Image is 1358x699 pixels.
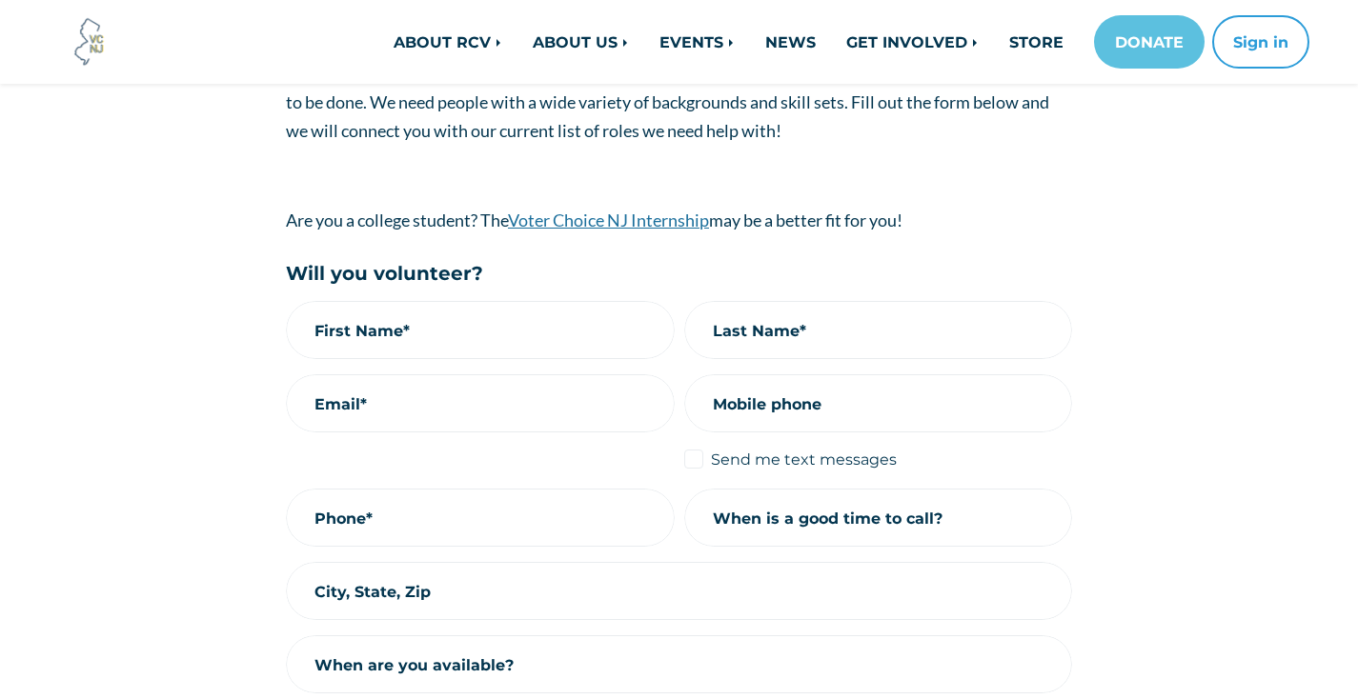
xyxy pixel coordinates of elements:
a: STORE [994,23,1079,61]
button: Sign in or sign up [1212,15,1309,69]
a: GET INVOLVED [831,23,994,61]
a: EVENTS [644,23,750,61]
label: Send me text messages [711,448,897,470]
a: DONATE [1094,15,1205,69]
a: NEWS [750,23,831,61]
img: Voter Choice NJ [64,16,115,68]
nav: Main navigation [272,15,1309,69]
a: ABOUT US [517,23,644,61]
p: Are you a college student? The may be a better fit for you! [286,206,1072,235]
h5: Will you volunteer? [286,263,1072,286]
a: Voter Choice NJ Internship [508,210,709,230]
a: ABOUT RCV [378,23,517,61]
